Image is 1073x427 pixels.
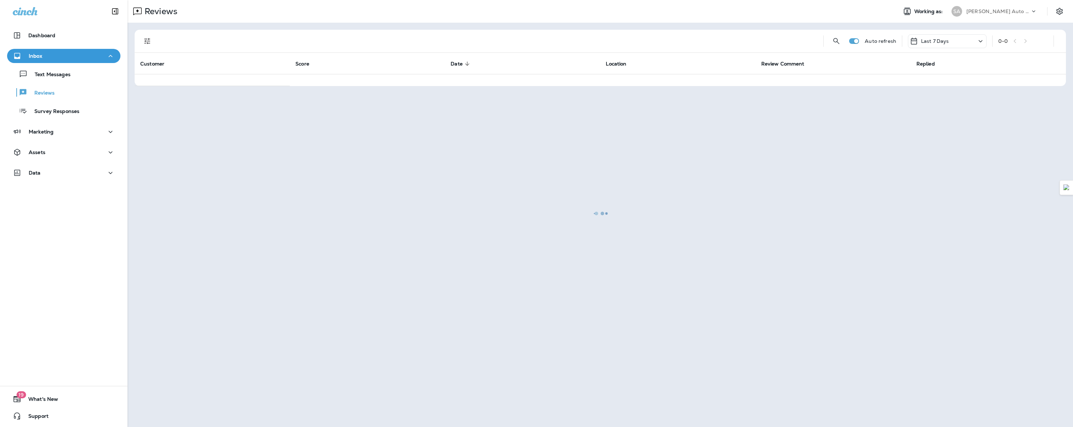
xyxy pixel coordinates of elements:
[7,145,120,159] button: Assets
[7,103,120,118] button: Survey Responses
[7,166,120,180] button: Data
[16,391,26,398] span: 19
[21,413,49,422] span: Support
[29,129,53,135] p: Marketing
[21,396,58,405] span: What's New
[7,28,120,42] button: Dashboard
[29,170,41,176] p: Data
[29,149,45,155] p: Assets
[7,392,120,406] button: 19What's New
[29,53,42,59] p: Inbox
[7,67,120,81] button: Text Messages
[28,33,55,38] p: Dashboard
[7,409,120,423] button: Support
[7,125,120,139] button: Marketing
[27,90,55,97] p: Reviews
[1063,184,1070,191] img: Detect Auto
[7,49,120,63] button: Inbox
[27,108,79,115] p: Survey Responses
[105,4,125,18] button: Collapse Sidebar
[7,85,120,100] button: Reviews
[28,72,70,78] p: Text Messages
